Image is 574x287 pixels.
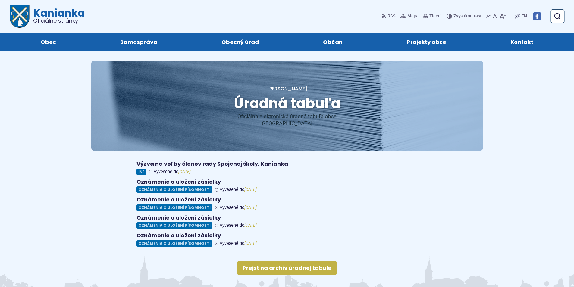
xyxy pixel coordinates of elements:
[297,33,369,51] a: Občan
[136,179,438,186] h4: Oznámenie o uložení zásielky
[510,33,533,51] span: Kontakt
[381,33,472,51] a: Projekty obce
[381,10,397,23] a: RSS
[267,85,307,92] a: [PERSON_NAME]
[30,8,85,23] span: Kanianka
[429,14,441,19] span: Tlačiť
[485,33,560,51] a: Kontakt
[323,33,343,51] span: Občan
[136,214,438,221] h4: Oznámenie o uložení zásielky
[41,33,56,51] span: Obec
[14,33,82,51] a: Obec
[10,5,85,28] a: Logo Kanianka, prejsť na domovskú stránku.
[33,18,85,23] span: Oficiálne stránky
[215,113,359,127] p: Oficiálna elektronická úradná tabuľa obce [GEOGRAPHIC_DATA].
[387,13,396,20] span: RSS
[237,261,337,275] a: Prejsť na archív úradnej tabule
[492,10,498,23] button: Nastaviť pôvodnú veľkosť písma
[485,10,492,23] button: Zmenšiť veľkosť písma
[234,94,340,113] span: Úradná tabuľa
[94,33,183,51] a: Samospráva
[447,10,483,23] button: Zvýšiťkontrast
[453,14,481,19] span: kontrast
[399,10,420,23] a: Mapa
[136,179,438,193] a: Oznámenie o uložení zásielky Oznámenia o uložení písomnosti Vyvesené do[DATE]
[136,232,438,247] a: Oznámenie o uložení zásielky Oznámenia o uložení písomnosti Vyvesené do[DATE]
[136,214,438,229] a: Oznámenie o uložení zásielky Oznámenia o uložení písomnosti Vyvesené do[DATE]
[10,5,30,28] img: Prejsť na domovskú stránku
[120,33,157,51] span: Samospráva
[533,12,541,20] img: Prejsť na Facebook stránku
[136,232,438,239] h4: Oznámenie o uložení zásielky
[422,10,442,23] button: Tlačiť
[407,13,419,20] span: Mapa
[498,10,507,23] button: Zväčšiť veľkosť písma
[136,196,438,203] h4: Oznámenie o uložení zásielky
[407,33,446,51] span: Projekty obce
[136,161,438,167] h4: Výzva na voľby členov rady Spojenej školy, Kanianka
[520,13,528,20] a: EN
[221,33,259,51] span: Obecný úrad
[136,196,438,211] a: Oznámenie o uložení zásielky Oznámenia o uložení písomnosti Vyvesené do[DATE]
[136,161,438,175] a: Výzva na voľby členov rady Spojenej školy, Kanianka Iné Vyvesené do[DATE]
[195,33,285,51] a: Obecný úrad
[522,13,527,20] span: EN
[453,14,465,19] span: Zvýšiť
